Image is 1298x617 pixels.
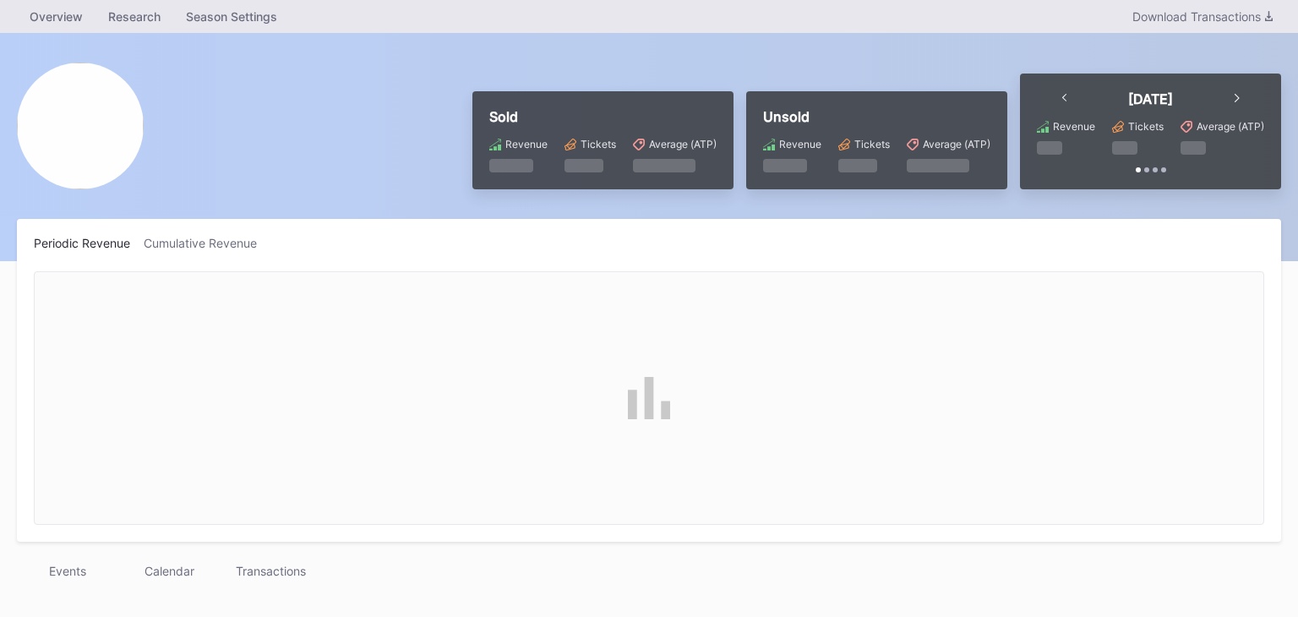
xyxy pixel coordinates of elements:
div: Unsold [763,108,990,125]
div: Transactions [220,559,321,583]
div: Tickets [581,138,616,150]
div: [DATE] [1128,90,1173,107]
a: Research [95,4,173,29]
div: Revenue [505,138,548,150]
div: Calendar [118,559,220,583]
a: Season Settings [173,4,290,29]
div: Average (ATP) [649,138,717,150]
div: Revenue [779,138,821,150]
div: Sold [489,108,717,125]
div: Average (ATP) [923,138,990,150]
div: Tickets [854,138,890,150]
div: Tickets [1128,120,1164,133]
div: Events [17,559,118,583]
a: Overview [17,4,95,29]
div: Cumulative Revenue [144,236,270,250]
button: Download Transactions [1124,5,1281,28]
div: Periodic Revenue [34,236,144,250]
div: Average (ATP) [1197,120,1264,133]
div: Download Transactions [1132,9,1273,24]
div: Revenue [1053,120,1095,133]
